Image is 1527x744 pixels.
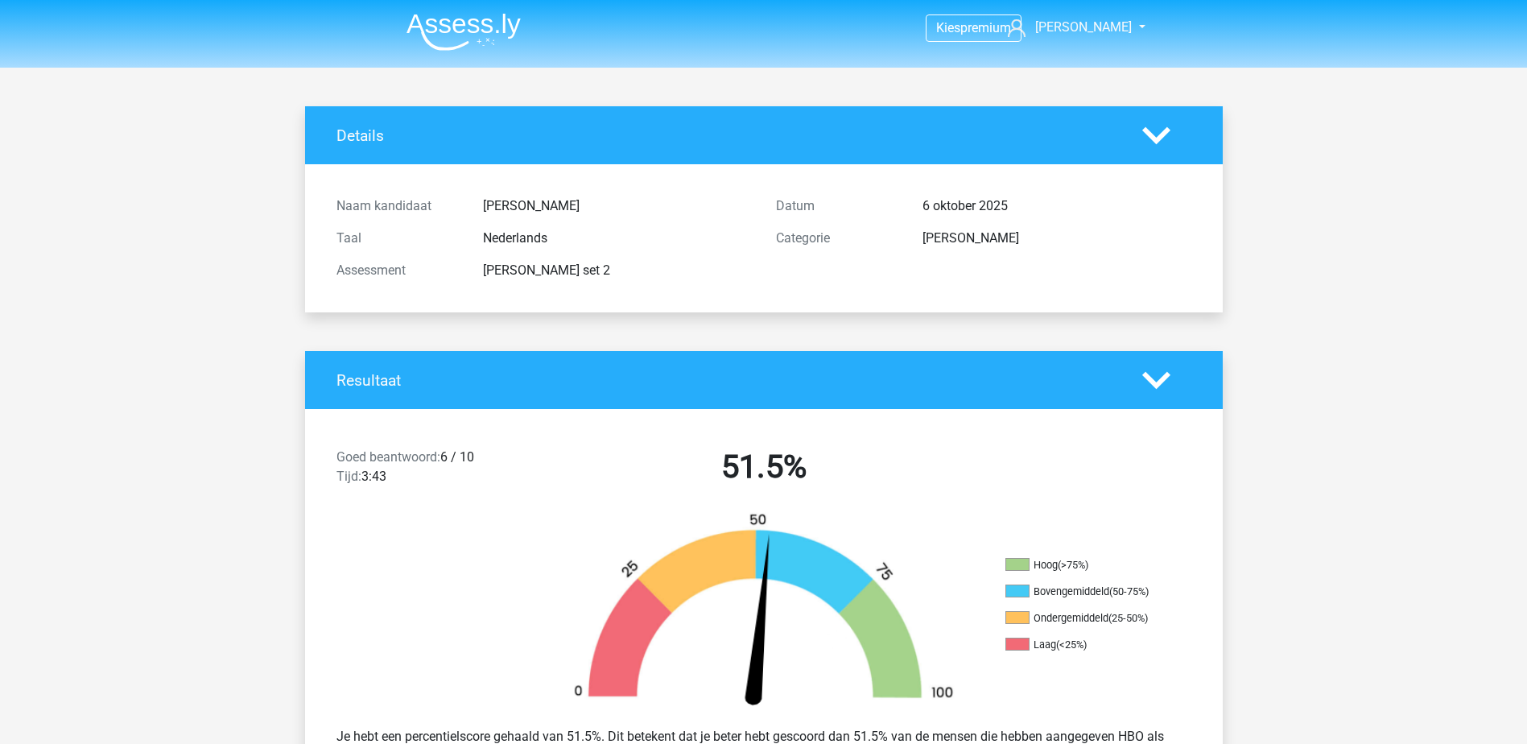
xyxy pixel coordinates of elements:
[1005,611,1166,626] li: Ondergemiddeld
[1005,585,1166,599] li: Bovengemiddeld
[336,371,1118,390] h4: Resultaat
[764,196,910,216] div: Datum
[1005,638,1166,652] li: Laag
[927,17,1021,39] a: Kiespremium
[1001,18,1133,37] a: [PERSON_NAME]
[336,469,361,484] span: Tijd:
[1109,585,1149,597] div: (50-75%)
[1056,639,1087,651] div: (<25%)
[471,196,764,216] div: [PERSON_NAME]
[324,229,471,248] div: Taal
[960,20,1011,35] span: premium
[1005,558,1166,572] li: Hoog
[324,196,471,216] div: Naam kandidaat
[336,449,440,465] span: Goed beantwoord:
[407,13,521,51] img: Assessly
[471,261,764,280] div: [PERSON_NAME] set 2
[336,126,1118,145] h4: Details
[936,20,960,35] span: Kies
[1035,19,1132,35] span: [PERSON_NAME]
[910,196,1203,216] div: 6 oktober 2025
[910,229,1203,248] div: [PERSON_NAME]
[764,229,910,248] div: Categorie
[324,448,544,493] div: 6 / 10 3:43
[471,229,764,248] div: Nederlands
[1058,559,1088,571] div: (>75%)
[556,448,972,486] h2: 51.5%
[547,512,981,714] img: 52.8b68ec439ee3.png
[324,261,471,280] div: Assessment
[1108,612,1148,624] div: (25-50%)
